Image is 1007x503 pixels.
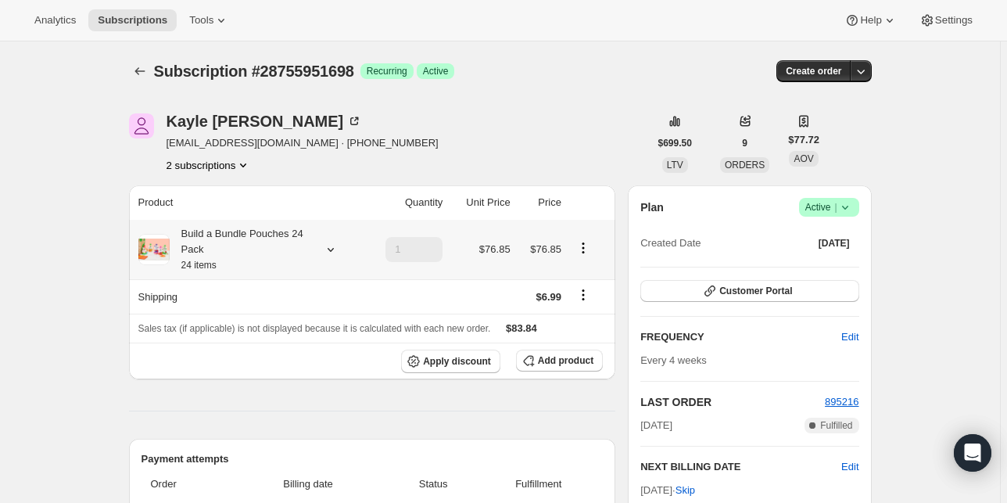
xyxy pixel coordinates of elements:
span: Every 4 weeks [640,354,707,366]
button: Analytics [25,9,85,31]
span: Active [423,65,449,77]
div: Build a Bundle Pouches 24 Pack [170,226,310,273]
span: Fulfilled [820,419,852,432]
button: Subscriptions [88,9,177,31]
span: Subscriptions [98,14,167,27]
button: Shipping actions [571,286,596,304]
span: $76.85 [530,243,561,255]
span: Skip [676,483,695,498]
span: $699.50 [658,137,692,149]
span: Analytics [34,14,76,27]
button: Edit [832,325,868,350]
button: Skip [666,478,704,503]
button: Help [835,9,906,31]
button: Settings [910,9,982,31]
span: $77.72 [788,132,819,148]
span: Apply discount [423,355,491,368]
button: Product actions [167,157,252,173]
button: Create order [776,60,851,82]
th: Unit Price [447,185,514,220]
button: Product actions [571,239,596,257]
span: Create order [786,65,841,77]
span: $6.99 [536,291,561,303]
button: 895216 [825,394,858,410]
a: 895216 [825,396,858,408]
th: Price [515,185,566,220]
span: [DATE] · [640,484,695,496]
span: Subscription #28755951698 [154,63,354,80]
h2: NEXT BILLING DATE [640,459,841,475]
span: Active [805,199,853,215]
div: Kayle [PERSON_NAME] [167,113,363,129]
span: LTV [667,160,683,171]
span: AOV [794,153,813,164]
span: 9 [742,137,747,149]
span: [EMAIL_ADDRESS][DOMAIN_NAME] · [PHONE_NUMBER] [167,135,439,151]
span: Sales tax (if applicable) is not displayed because it is calculated with each new order. [138,323,491,334]
button: 9 [733,132,757,154]
span: Add product [538,354,593,367]
span: Settings [935,14,973,27]
th: Quantity [364,185,447,220]
span: Tools [189,14,213,27]
small: 24 items [181,260,217,271]
span: ORDERS [725,160,765,171]
button: Edit [841,459,858,475]
span: [DATE] [640,418,672,433]
span: Recurring [367,65,407,77]
span: Customer Portal [719,285,792,297]
h2: Payment attempts [142,451,604,467]
h2: Plan [640,199,664,215]
button: Customer Portal [640,280,858,302]
div: Open Intercom Messenger [954,434,991,472]
button: [DATE] [809,232,859,254]
span: | [834,201,837,214]
span: Fulfillment [483,476,593,492]
span: $83.84 [506,322,537,334]
button: Tools [180,9,238,31]
th: Shipping [129,279,364,314]
button: Apply discount [401,350,500,373]
span: $76.85 [479,243,511,255]
button: Subscriptions [129,60,151,82]
span: Billing date [233,476,383,492]
h2: FREQUENCY [640,329,841,345]
button: Add product [516,350,603,372]
h2: LAST ORDER [640,394,825,410]
th: Order [142,467,229,501]
th: Product [129,185,364,220]
span: Edit [841,329,858,345]
span: Created Date [640,235,701,251]
span: Help [860,14,881,27]
button: $699.50 [649,132,701,154]
span: Kayle Trimboli [129,113,154,138]
span: [DATE] [819,237,850,250]
span: Status [392,476,474,492]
